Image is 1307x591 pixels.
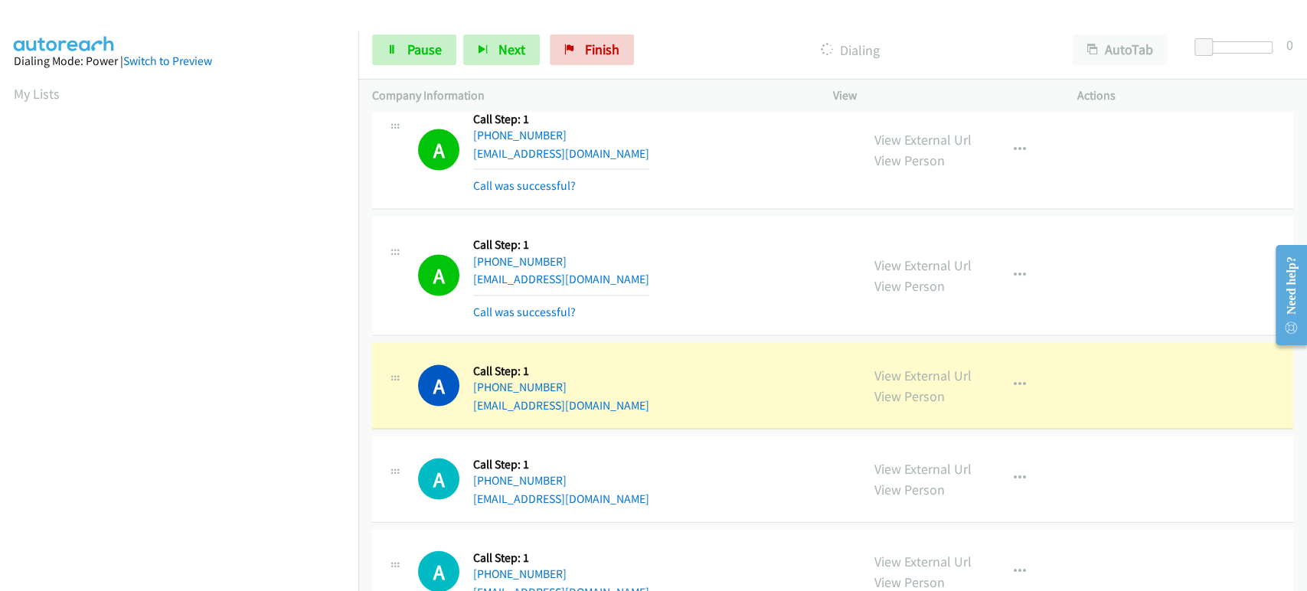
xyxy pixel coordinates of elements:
a: View Person [874,480,945,498]
a: Call was successful? [473,304,576,318]
h5: Call Step: 1 [473,456,649,472]
h5: Call Step: 1 [473,550,649,565]
span: Finish [585,41,619,58]
a: [EMAIL_ADDRESS][DOMAIN_NAME] [473,491,649,505]
h5: Call Step: 1 [473,363,649,378]
span: Pause [407,41,442,58]
a: [EMAIL_ADDRESS][DOMAIN_NAME] [473,271,649,286]
a: Switch to Preview [123,54,212,68]
h1: A [418,364,459,406]
div: Dialing Mode: Power | [14,52,345,70]
h1: A [418,129,459,170]
a: Pause [372,34,456,65]
a: View Person [874,387,945,404]
a: View External Url [874,552,972,570]
a: Finish [550,34,634,65]
h1: A [418,254,459,295]
h5: Call Step: 1 [473,237,649,252]
a: [PHONE_NUMBER] [473,472,567,487]
h5: Call Step: 1 [473,111,649,126]
div: The call is yet to be attempted [418,458,459,499]
button: Next [463,34,540,65]
h1: A [418,458,459,499]
a: View External Url [874,130,972,148]
p: View [833,87,1050,105]
a: View External Url [874,459,972,477]
a: Call was successful? [473,178,576,192]
p: Actions [1077,87,1293,105]
p: Company Information [372,87,805,105]
a: [PHONE_NUMBER] [473,127,567,142]
button: AutoTab [1073,34,1168,65]
iframe: Resource Center [1263,234,1307,356]
a: View Person [874,276,945,294]
div: 0 [1286,34,1293,55]
a: View External Url [874,256,972,273]
a: [EMAIL_ADDRESS][DOMAIN_NAME] [473,397,649,412]
a: View Person [874,573,945,590]
a: [PHONE_NUMBER] [473,253,567,268]
a: View Person [874,151,945,168]
a: [PHONE_NUMBER] [473,379,567,393]
p: Dialing [655,40,1045,60]
span: Next [498,41,525,58]
a: [PHONE_NUMBER] [473,566,567,580]
a: View External Url [874,366,972,384]
a: [EMAIL_ADDRESS][DOMAIN_NAME] [473,145,649,160]
a: My Lists [14,85,60,103]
